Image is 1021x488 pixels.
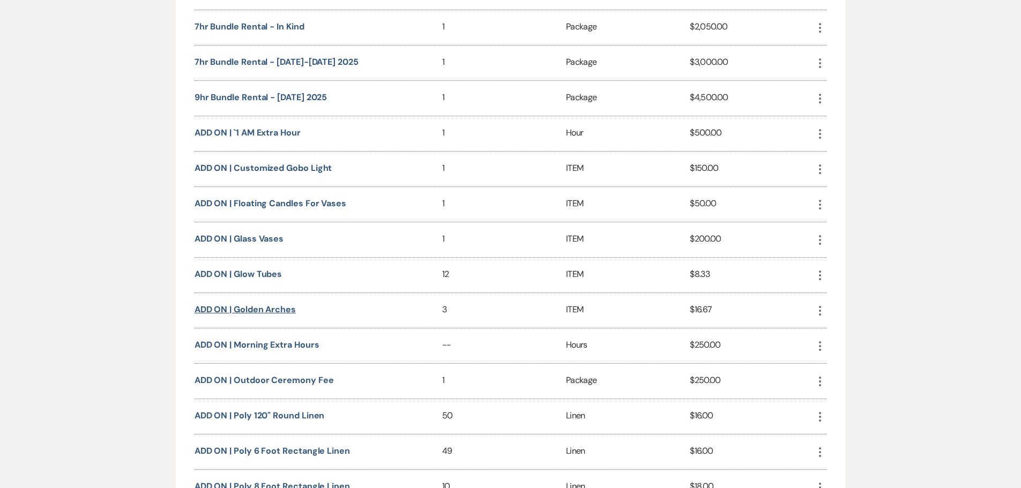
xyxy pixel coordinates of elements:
div: 1 [442,364,566,399]
div: $2,050.00 [690,10,814,45]
div: 1 [442,10,566,45]
div: ITEM [566,258,690,292]
div: $500.00 [690,116,814,151]
button: ADD ON | Morning Extra Hours [195,341,319,349]
div: $16.00 [690,434,814,469]
button: ADD ON | `1 AM Extra Hour [195,129,301,137]
div: Hours [566,328,690,363]
button: ADD ON | Glow Tubes [195,270,282,279]
button: ADD ON | Customized Gobo Light [195,164,332,172]
div: 1 [442,46,566,80]
div: 49 [442,434,566,469]
div: ITEM [566,293,690,328]
div: Linen [566,434,690,469]
div: Package [566,81,690,116]
div: -- [442,328,566,363]
div: ITEM [566,152,690,186]
div: 1 [442,152,566,186]
button: 7hr Bundle Rental - in kind [195,22,304,31]
div: Package [566,10,690,45]
div: $16.00 [690,399,814,434]
button: ADD ON | Outdoor Ceremony Fee [195,376,334,385]
div: $50.00 [690,187,814,222]
button: ADD ON | Glass Vases [195,235,284,243]
div: $3,000.00 [690,46,814,80]
button: ADD ON | Poly 6 Foot Rectangle Linen [195,447,350,455]
div: Linen [566,399,690,434]
div: $4,500.00 [690,81,814,116]
div: $16.67 [690,293,814,328]
button: ADD ON | Poly 120" Round Linen [195,411,325,420]
button: ADD ON | Golden Arches [195,305,296,314]
div: $200.00 [690,222,814,257]
div: ITEM [566,187,690,222]
div: Package [566,364,690,399]
div: 12 [442,258,566,292]
div: $250.00 [690,364,814,399]
div: 1 [442,116,566,151]
div: 1 [442,187,566,222]
div: 1 [442,222,566,257]
div: 50 [442,399,566,434]
div: $150.00 [690,152,814,186]
button: ADD ON | Floating Candles for Vases [195,199,346,208]
div: Package [566,46,690,80]
div: 1 [442,81,566,116]
div: ITEM [566,222,690,257]
div: 3 [442,293,566,328]
button: 7hr Bundle Rental - [DATE]-[DATE] 2025 [195,58,359,66]
button: 9hr Bundle Rental - [DATE] 2025 [195,93,327,102]
div: Hour [566,116,690,151]
div: $250.00 [690,328,814,363]
div: $8.33 [690,258,814,292]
